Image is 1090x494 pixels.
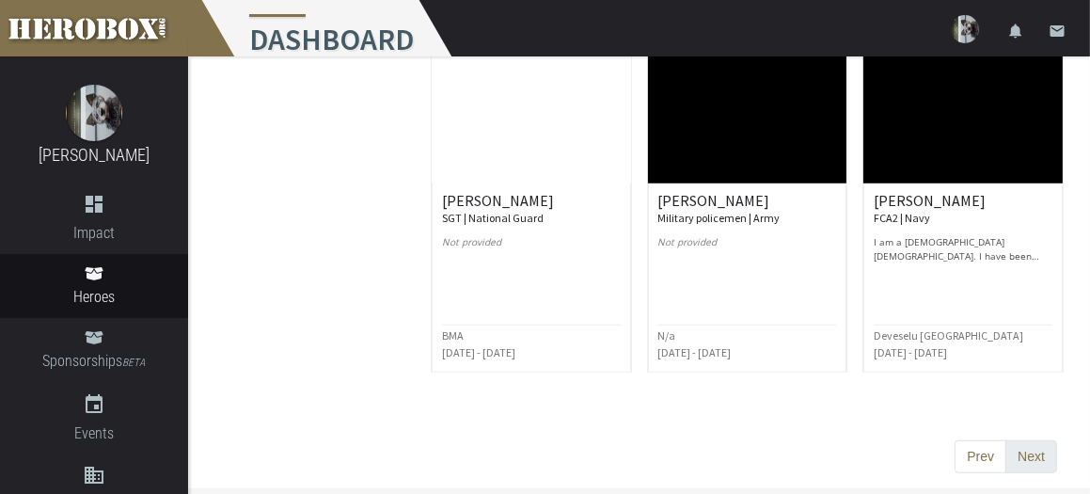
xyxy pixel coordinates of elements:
img: image [66,85,122,141]
small: Deveselu [GEOGRAPHIC_DATA] [874,328,1023,343]
i: notifications [1007,23,1024,40]
p: Not provided [658,235,837,263]
i: email [1049,23,1066,40]
button: Prev [955,440,1006,474]
img: user-image [951,15,979,43]
button: Next [1005,440,1057,474]
small: BMA [442,328,464,343]
small: [DATE] - [DATE] [658,345,732,359]
small: [DATE] - [DATE] [874,345,947,359]
small: N/a [658,328,676,343]
small: SGT | National Guard [442,211,544,225]
p: Not provided [442,235,621,263]
a: [PERSON_NAME] [39,145,150,165]
small: FCA2 | Navy [874,211,930,225]
small: [DATE] - [DATE] [442,345,515,359]
h6: [PERSON_NAME] [442,193,621,226]
small: Military policemen | Army [658,211,781,225]
small: BETA [123,357,146,369]
h6: [PERSON_NAME] [658,193,837,226]
p: I am a [DEMOGRAPHIC_DATA] [DEMOGRAPHIC_DATA]. I have been deployed for almost 2 months now. [874,235,1052,263]
h6: [PERSON_NAME] [874,193,1052,226]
